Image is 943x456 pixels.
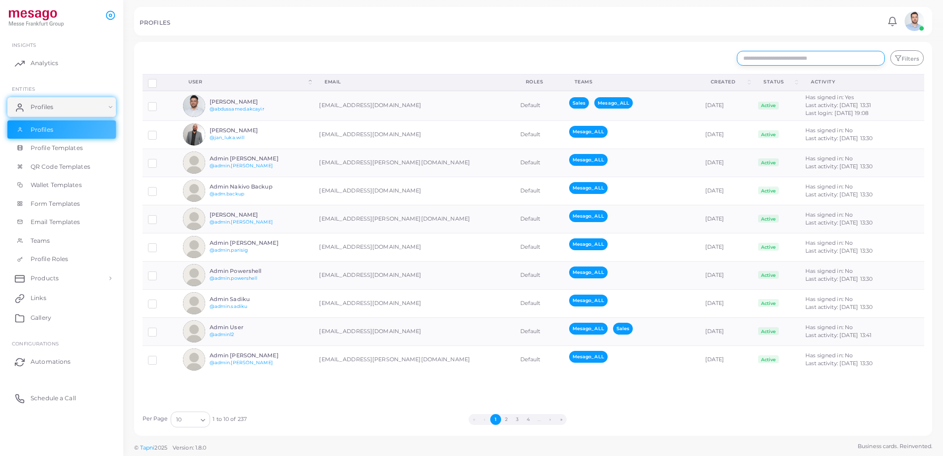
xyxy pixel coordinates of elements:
[210,247,248,253] a: @admin.parisig
[700,177,753,205] td: [DATE]
[314,289,514,317] td: [EMAIL_ADDRESS][DOMAIN_NAME]
[805,267,853,274] span: Has signed in: No
[183,123,205,146] img: avatar
[183,348,205,371] img: avatar
[173,444,207,451] span: Version: 1.8.0
[805,239,853,246] span: Has signed in: No
[569,154,608,165] span: Mesago_ALL
[183,152,205,174] img: avatar
[140,19,170,26] h5: PROFILES
[515,317,564,345] td: Default
[31,255,68,264] span: Profile Roles
[902,11,927,31] a: avatar
[210,296,282,303] h6: Admin Sadiku
[7,53,116,73] a: Analytics
[7,194,116,213] a: Form Templates
[569,182,608,193] span: Mesago_ALL
[515,233,564,261] td: Default
[515,177,564,205] td: Default
[758,327,779,335] span: Active
[31,199,80,208] span: Form Templates
[7,250,116,268] a: Profile Roles
[758,130,779,138] span: Active
[594,97,633,109] span: Mesago_ALL
[758,243,779,251] span: Active
[314,120,514,149] td: [EMAIL_ADDRESS][DOMAIN_NAME]
[12,86,35,92] span: ENTITIES
[700,149,753,177] td: [DATE]
[31,294,46,303] span: Links
[512,414,523,425] button: Go to page 3
[7,288,116,308] a: Links
[314,261,514,289] td: [EMAIL_ADDRESS][DOMAIN_NAME]
[210,191,244,196] a: @adm.backup
[700,91,753,120] td: [DATE]
[183,95,205,117] img: avatar
[805,247,872,254] span: Last activity: [DATE] 13:30
[134,444,206,452] span: ©
[143,74,178,90] th: Row-selection
[805,155,853,162] span: Has signed in: No
[31,394,76,403] span: Schedule a Call
[31,218,80,227] span: Email Templates
[7,352,116,372] a: Automations
[210,324,282,331] h6: Admin User
[490,414,501,425] button: Go to page 1
[314,233,514,261] td: [EMAIL_ADDRESS][DOMAIN_NAME]
[183,320,205,342] img: avatar
[213,416,247,423] span: 1 to 10 of 237
[758,299,779,307] span: Active
[805,183,853,190] span: Has signed in: No
[210,184,282,190] h6: Admin Nakivo Backup
[210,135,245,140] a: @jan_luka.will
[805,360,872,367] span: Last activity: [DATE] 13:30
[711,78,746,85] div: Created
[314,149,514,177] td: [EMAIL_ADDRESS][PERSON_NAME][DOMAIN_NAME]
[31,236,50,245] span: Teams
[575,78,689,85] div: Teams
[314,317,514,345] td: [EMAIL_ADDRESS][DOMAIN_NAME]
[210,275,258,281] a: @admin.powershell
[183,264,205,286] img: avatar
[805,296,853,303] span: Has signed in: No
[210,163,273,168] a: @admin.[PERSON_NAME]
[7,268,116,288] a: Products
[9,9,64,28] img: logo
[805,163,872,170] span: Last activity: [DATE] 13:30
[7,231,116,250] a: Teams
[805,102,871,109] span: Last activity: [DATE] 13:31
[31,181,82,190] span: Wallet Templates
[700,120,753,149] td: [DATE]
[183,292,205,314] img: avatar
[314,345,514,374] td: [EMAIL_ADDRESS][PERSON_NAME][DOMAIN_NAME]
[805,219,872,226] span: Last activity: [DATE] 13:30
[210,155,282,162] h6: Admin [PERSON_NAME]
[515,345,564,374] td: Default
[7,176,116,194] a: Wallet Templates
[31,357,71,366] span: Automations
[210,360,273,365] a: @admin.[PERSON_NAME]
[805,135,872,142] span: Last activity: [DATE] 13:30
[210,240,282,246] h6: Admin [PERSON_NAME]
[171,412,210,427] div: Search for option
[758,215,779,223] span: Active
[31,162,90,171] span: QR Code Templates
[31,144,83,152] span: Profile Templates
[758,355,779,363] span: Active
[7,213,116,231] a: Email Templates
[210,304,247,309] a: @admin.sadiku
[31,313,51,322] span: Gallery
[7,308,116,328] a: Gallery
[7,139,116,157] a: Profile Templates
[143,415,168,423] label: Per Page
[758,187,779,194] span: Active
[569,295,608,306] span: Mesago_ALL
[210,106,264,112] a: @abdussamed.akcayir
[523,414,534,425] button: Go to page 4
[805,275,872,282] span: Last activity: [DATE] 13:30
[501,414,512,425] button: Go to page 2
[545,414,556,425] button: Go to next page
[210,332,234,337] a: @admin12
[31,274,59,283] span: Products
